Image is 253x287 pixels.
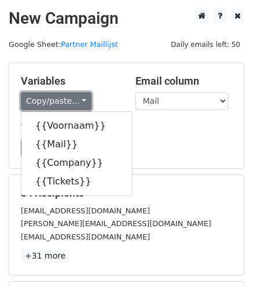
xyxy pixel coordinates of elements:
[135,75,233,88] h5: Email column
[21,135,132,154] a: {{Mail}}
[167,40,244,49] a: Daily emails left: 50
[21,249,69,263] a: +31 more
[21,92,91,110] a: Copy/paste...
[9,9,244,28] h2: New Campaign
[195,231,253,287] iframe: Chat Widget
[21,117,132,135] a: {{Voornaam}}
[21,75,118,88] h5: Variables
[21,232,150,241] small: [EMAIL_ADDRESS][DOMAIN_NAME]
[167,38,244,51] span: Daily emails left: 50
[21,172,132,191] a: {{Tickets}}
[21,206,150,215] small: [EMAIL_ADDRESS][DOMAIN_NAME]
[21,154,132,172] a: {{Company}}
[195,231,253,287] div: Chatwidget
[9,40,118,49] small: Google Sheet:
[21,219,211,228] small: [PERSON_NAME][EMAIL_ADDRESS][DOMAIN_NAME]
[61,40,118,49] a: Partner Maillijst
